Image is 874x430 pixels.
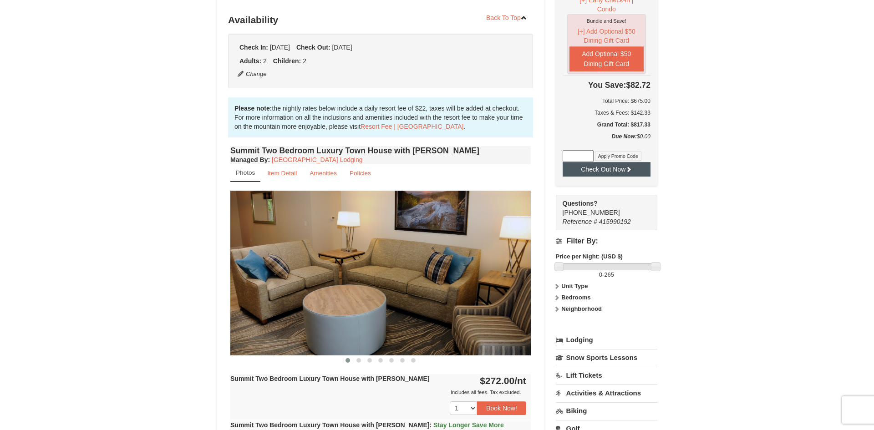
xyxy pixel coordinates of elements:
span: 2 [263,57,267,65]
small: Item Detail [267,170,297,177]
span: 2 [303,57,306,65]
strong: Adults: [239,57,261,65]
img: 18876286-202-fb468a36.png [230,191,531,355]
strong: : [230,156,270,163]
strong: Summit Two Bedroom Luxury Town House with [PERSON_NAME] [230,375,429,382]
div: Bundle and Save! [569,16,644,25]
button: Apply Promo Code [595,151,641,161]
span: You Save: [588,81,626,90]
strong: Price per Night: (USD $) [556,253,623,260]
div: $0.00 [563,132,650,150]
strong: Children: [273,57,301,65]
strong: Summit Two Bedroom Luxury Town House with [PERSON_NAME] [230,421,504,429]
div: the nightly rates below include a daily resort fee of $22, taxes will be added at checkout. For m... [228,97,533,137]
a: Lodging [556,332,657,348]
label: - [556,270,657,279]
strong: Unit Type [561,283,588,289]
strong: Check In: [239,44,268,51]
span: [PHONE_NUMBER] [563,199,641,216]
strong: $272.00 [480,375,526,386]
h4: $82.72 [563,81,650,90]
button: Book Now! [477,401,526,415]
strong: Due Now: [612,133,637,140]
span: /nt [514,375,526,386]
h4: Summit Two Bedroom Luxury Town House with [PERSON_NAME] [230,146,531,155]
a: Back To Top [480,11,533,25]
span: Managed By [230,156,268,163]
span: [DATE] [332,44,352,51]
a: [GEOGRAPHIC_DATA] Lodging [272,156,362,163]
span: [DATE] [270,44,290,51]
span: 415990192 [599,218,631,225]
strong: Neighborhood [561,305,602,312]
button: Check Out Now [563,162,650,177]
strong: Bedrooms [561,294,590,301]
span: 265 [604,271,614,278]
a: Snow Sports Lessons [556,349,657,366]
a: Resort Fee | [GEOGRAPHIC_DATA] [361,123,463,130]
strong: Please note: [234,105,272,112]
h5: Grand Total: $817.33 [563,120,650,129]
a: Amenities [304,164,343,182]
span: 0 [599,271,602,278]
strong: Check Out: [296,44,330,51]
h4: Filter By: [556,237,657,245]
div: Includes all fees. Tax excluded. [230,388,526,397]
small: Photos [236,169,255,176]
span: Stay Longer Save More [433,421,504,429]
button: Add Optional $50 Dining Gift Card [569,46,644,71]
a: Biking [556,402,657,419]
a: Photos [230,164,260,182]
span: : [429,421,432,429]
h3: Availability [228,11,533,29]
a: Item Detail [261,164,303,182]
button: Change [237,69,267,79]
a: Lift Tickets [556,367,657,384]
h6: Total Price: $675.00 [563,96,650,106]
small: Policies [350,170,371,177]
button: [+] Add Optional $50 Dining Gift Card [569,25,644,46]
span: Reference # [563,218,597,225]
a: Policies [344,164,377,182]
small: Amenities [310,170,337,177]
a: Activities & Attractions [556,384,657,401]
strong: Questions? [563,200,598,207]
div: Taxes & Fees: $142.33 [563,108,650,117]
